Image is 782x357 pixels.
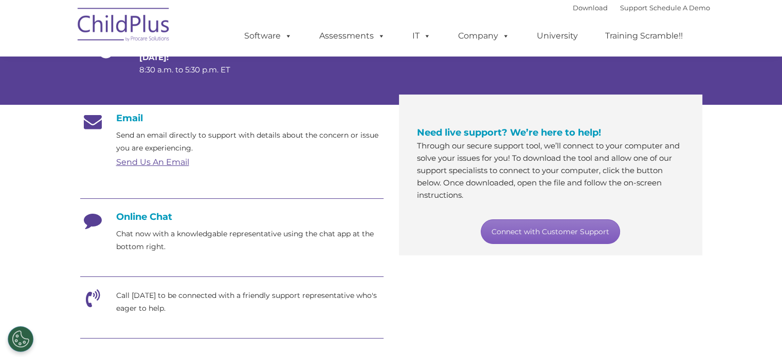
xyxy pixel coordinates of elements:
[573,4,608,12] a: Download
[417,127,601,138] span: Need live support? We’re here to help!
[309,26,395,46] a: Assessments
[8,326,33,352] button: Cookies Settings
[80,211,384,222] h4: Online Chat
[80,112,384,124] h4: Email
[116,129,384,155] p: Send an email directly to support with details about the concern or issue you are experiencing.
[595,26,693,46] a: Training Scramble!!
[417,140,684,201] p: Through our secure support tool, we’ll connect to your computer and solve your issues for you! To...
[649,4,710,12] a: Schedule A Demo
[72,1,175,52] img: ChildPlus by Procare Solutions
[116,157,189,167] a: Send Us An Email
[402,26,441,46] a: IT
[234,26,302,46] a: Software
[116,289,384,315] p: Call [DATE] to be connected with a friendly support representative who's eager to help.
[116,228,384,253] p: Chat now with a knowledgable representative using the chat app at the bottom right.
[526,26,588,46] a: University
[573,4,710,12] font: |
[139,52,169,62] strong: [DATE]:
[620,4,647,12] a: Support
[448,26,520,46] a: Company
[481,219,620,244] a: Connect with Customer Support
